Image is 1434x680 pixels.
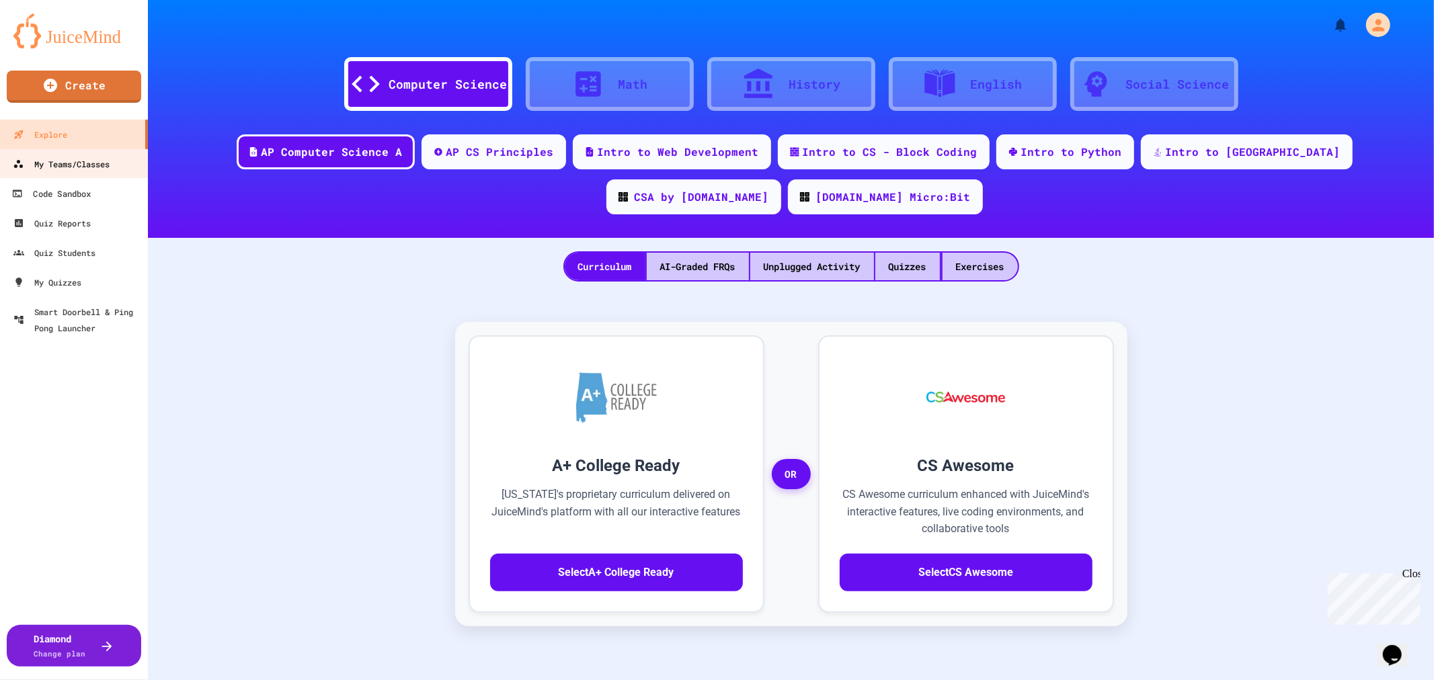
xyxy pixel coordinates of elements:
a: Create [7,71,141,103]
div: Exercises [943,253,1018,280]
span: Change plan [34,648,86,658]
img: CODE_logo_RGB.png [619,192,628,202]
div: English [970,75,1022,93]
div: Quiz Reports [13,215,91,231]
div: My Quizzes [13,274,81,290]
div: My Teams/Classes [13,156,110,172]
div: [DOMAIN_NAME] Micro:Bit [816,189,971,205]
iframe: chat widget [1322,568,1421,625]
img: A+ College Ready [576,372,657,423]
div: AP CS Principles [446,144,554,160]
iframe: chat widget [1378,626,1421,667]
div: Intro to Python [1021,144,1122,160]
div: Curriculum [565,253,645,280]
div: Social Science [1126,75,1230,93]
div: Diamond [34,632,86,660]
p: CS Awesome curriculum enhanced with JuiceMind's interactive features, live coding environments, a... [840,486,1092,538]
img: CS Awesome [913,357,1019,437]
span: OR [772,459,811,490]
button: SelectA+ College Ready [490,554,743,591]
div: Intro to CS - Block Coding [803,144,978,160]
div: History [789,75,840,93]
h3: A+ College Ready [490,454,743,478]
button: DiamondChange plan [7,625,141,667]
img: CODE_logo_RGB.png [800,192,809,202]
div: Code Sandbox [11,185,91,202]
div: Intro to Web Development [598,144,759,160]
img: logo-orange.svg [13,13,134,48]
div: Explore [13,126,67,142]
div: Math [619,75,648,93]
button: SelectCS Awesome [840,554,1092,591]
p: [US_STATE]'s proprietary curriculum delivered on JuiceMind's platform with all our interactive fe... [490,486,743,538]
h3: CS Awesome [840,454,1092,478]
div: Smart Doorbell & Ping Pong Launcher [13,304,143,336]
div: Computer Science [389,75,508,93]
div: AP Computer Science A [262,144,403,160]
div: AI-Graded FRQs [647,253,749,280]
div: Quiz Students [13,245,95,261]
div: My Notifications [1308,13,1352,36]
div: Intro to [GEOGRAPHIC_DATA] [1166,144,1341,160]
div: Unplugged Activity [750,253,874,280]
div: My Account [1352,9,1394,40]
div: Quizzes [875,253,940,280]
div: CSA by [DOMAIN_NAME] [635,189,769,205]
div: Chat with us now!Close [5,5,93,85]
